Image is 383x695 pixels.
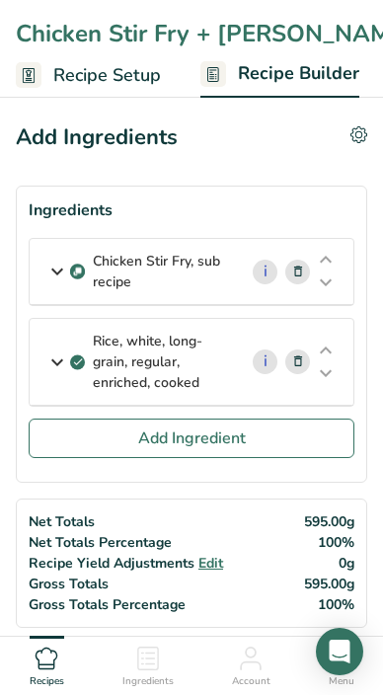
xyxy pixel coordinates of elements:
span: 0g [339,554,354,573]
span: Recipe Yield Adjustments [29,554,194,573]
a: Account [232,637,270,690]
span: Recipe Builder [238,60,359,87]
span: Menu [329,674,354,689]
span: Gross Totals [29,575,109,593]
div: Add Ingredients [16,121,178,154]
a: i [253,260,277,284]
div: Rice, white, long-grain, regular, enriched, cooked i [30,319,353,406]
span: 595.00g [304,512,354,531]
div: Ingredients [29,198,354,222]
button: Add Ingredient [29,419,354,458]
a: Recipe Setup [16,53,161,98]
span: Net Totals Percentage [29,533,172,552]
a: i [253,349,277,374]
a: Recipe Builder [200,51,359,99]
img: Sub Recipe [70,265,85,279]
span: Account [232,674,270,689]
a: Recipes [30,637,64,690]
span: 100% [318,533,354,552]
span: 595.00g [304,575,354,593]
div: Sub Recipe Chicken Stir Fry, sub recipe i [30,239,353,305]
a: Ingredients [122,637,174,690]
span: 100% [318,595,354,614]
span: Add Ingredient [138,426,246,450]
span: Ingredients [122,674,174,689]
div: Open Intercom Messenger [316,628,363,675]
span: Gross Totals Percentage [29,595,186,614]
p: Chicken Stir Fry, sub recipe [93,251,221,292]
span: Recipes [30,674,64,689]
span: Net Totals [29,512,95,531]
p: Rice, white, long-grain, regular, enriched, cooked [93,331,221,393]
span: Recipe Setup [53,62,161,89]
span: Edit [198,554,223,573]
